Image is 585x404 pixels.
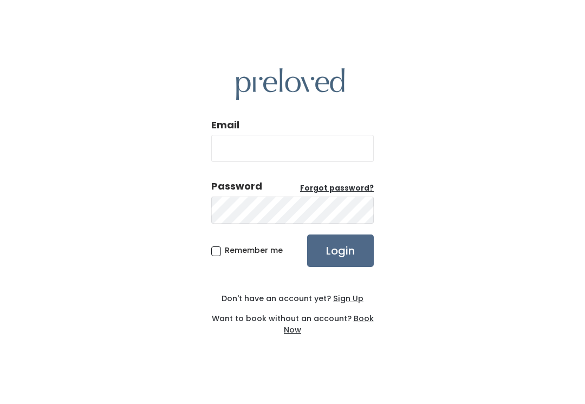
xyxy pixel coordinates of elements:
[211,118,239,132] label: Email
[211,304,374,336] div: Want to book without an account?
[211,179,262,193] div: Password
[307,234,374,267] input: Login
[300,183,374,193] u: Forgot password?
[300,183,374,194] a: Forgot password?
[331,293,363,304] a: Sign Up
[211,293,374,304] div: Don't have an account yet?
[236,68,344,100] img: preloved logo
[333,293,363,304] u: Sign Up
[225,245,283,256] span: Remember me
[284,313,374,335] a: Book Now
